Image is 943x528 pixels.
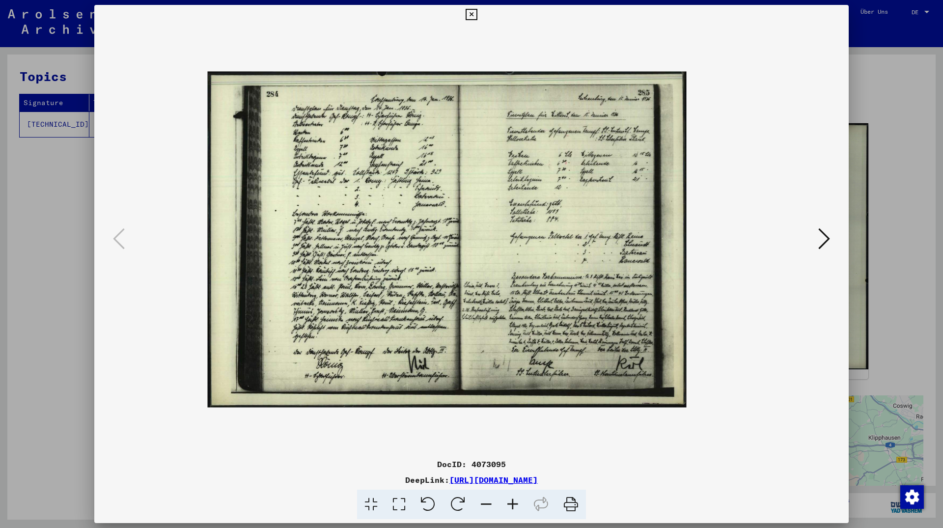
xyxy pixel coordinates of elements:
div: Zustimmung ändern [900,485,923,508]
img: 001.jpg [208,71,687,407]
img: Zustimmung ändern [900,485,924,509]
div: DeepLink: [94,474,849,486]
a: [URL][DOMAIN_NAME] [449,475,538,485]
div: DocID: 4073095 [94,458,849,470]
